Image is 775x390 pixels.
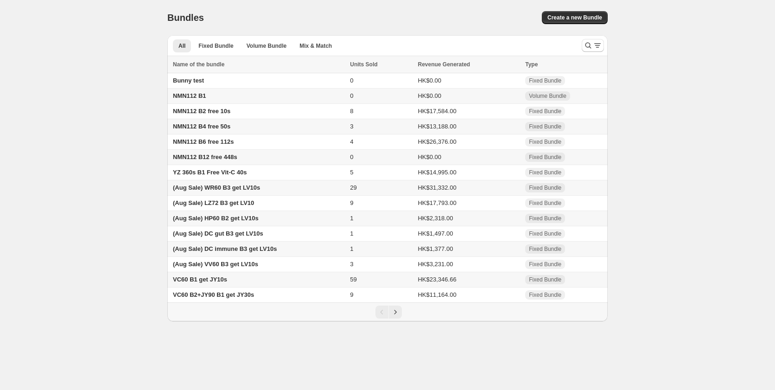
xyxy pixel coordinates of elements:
[173,153,237,160] span: NMN112 B12 free 448s
[529,215,561,222] span: Fixed Bundle
[350,77,353,84] span: 0
[173,261,258,268] span: (Aug Sale) VV60 B3 get LV10s
[529,276,561,283] span: Fixed Bundle
[173,215,259,222] span: (Aug Sale) HP60 B2 get LV10s
[350,245,353,252] span: 1
[173,60,344,69] div: Name of the bundle
[173,138,234,145] span: NMN112 B6 free 112s
[529,261,561,268] span: Fixed Bundle
[173,77,204,84] span: Bunny test
[299,42,332,50] span: Mix & Match
[350,123,353,130] span: 3
[350,60,387,69] button: Units Sold
[529,92,566,100] span: Volume Bundle
[529,138,561,146] span: Fixed Bundle
[167,302,608,321] nav: Pagination
[529,153,561,161] span: Fixed Bundle
[418,276,456,283] span: HK$23,346.66
[418,92,441,99] span: HK$0.00
[350,169,353,176] span: 5
[198,42,233,50] span: Fixed Bundle
[418,169,456,176] span: HK$14,995.00
[529,291,561,299] span: Fixed Bundle
[418,199,456,206] span: HK$17,793.00
[418,230,453,237] span: HK$1,497.00
[173,92,206,99] span: NMN112 B1
[350,261,353,268] span: 3
[173,230,263,237] span: (Aug Sale) DC gut B3 get LV10s
[542,11,608,24] button: Create a new Bundle
[529,169,561,176] span: Fixed Bundle
[529,230,561,237] span: Fixed Bundle
[529,77,561,84] span: Fixed Bundle
[418,108,456,115] span: HK$17,584.00
[525,60,602,69] div: Type
[350,276,356,283] span: 59
[173,245,277,252] span: (Aug Sale) DC immune B3 get LV10s
[350,199,353,206] span: 9
[529,245,561,253] span: Fixed Bundle
[582,39,604,52] button: Search and filter results
[173,123,230,130] span: NMN112 B4 free 50s
[350,184,356,191] span: 29
[418,123,456,130] span: HK$13,188.00
[418,245,453,252] span: HK$1,377.00
[418,261,453,268] span: HK$3,231.00
[389,306,402,319] button: Next
[350,108,353,115] span: 8
[418,291,456,298] span: HK$11,164.00
[418,60,479,69] button: Revenue Generated
[173,184,260,191] span: (Aug Sale) WR60 B3 get LV10s
[418,215,453,222] span: HK$2,318.00
[173,291,254,298] span: VC60 B2+JY90 B1 get JY30s
[173,108,230,115] span: NMN112 B2 free 10s
[529,108,561,115] span: Fixed Bundle
[350,138,353,145] span: 4
[350,291,353,298] span: 9
[418,60,470,69] span: Revenue Generated
[350,60,377,69] span: Units Sold
[547,14,602,21] span: Create a new Bundle
[247,42,286,50] span: Volume Bundle
[350,230,353,237] span: 1
[350,92,353,99] span: 0
[418,77,441,84] span: HK$0.00
[173,169,247,176] span: YZ 360s B1 Free Vit-C 40s
[418,184,456,191] span: HK$31,332.00
[173,199,254,206] span: (Aug Sale) LZ72 B3 get LV10
[418,153,441,160] span: HK$0.00
[350,215,353,222] span: 1
[350,153,353,160] span: 0
[167,12,204,23] h1: Bundles
[173,276,227,283] span: VC60 B1 get JY10s
[529,184,561,192] span: Fixed Bundle
[178,42,185,50] span: All
[529,199,561,207] span: Fixed Bundle
[529,123,561,130] span: Fixed Bundle
[418,138,456,145] span: HK$26,376.00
